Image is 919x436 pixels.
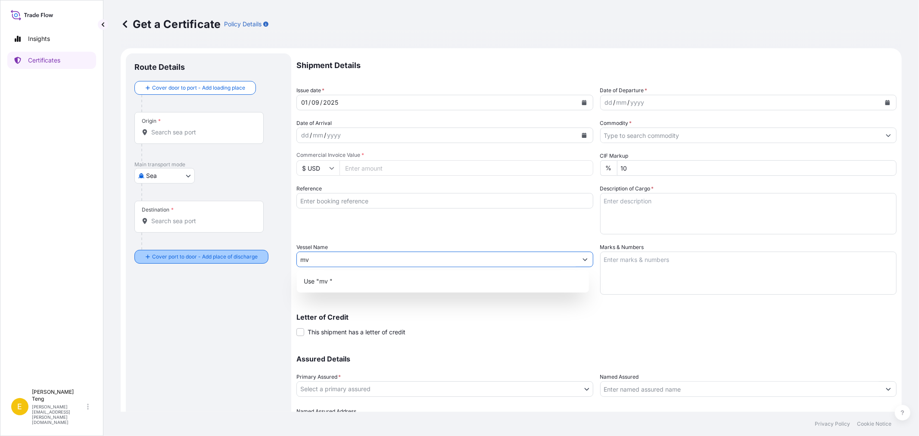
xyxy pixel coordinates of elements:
[577,96,591,109] button: Calendar
[324,130,326,140] div: /
[134,168,195,184] button: Select transport
[881,381,896,397] button: Show suggestions
[297,252,577,267] input: Type to search vessel name or IMO
[142,118,161,125] div: Origin
[300,130,310,140] div: day,
[308,328,405,336] span: This shipment has a letter of credit
[152,252,258,261] span: Cover port to door - Add place of discharge
[308,97,311,108] div: /
[32,389,85,402] p: [PERSON_NAME] Teng
[577,252,593,267] button: Show suggestions
[296,407,356,416] label: Named Assured Address
[600,243,644,252] label: Marks & Numbers
[300,385,371,393] span: Select a primary assured
[600,160,617,176] div: %
[815,420,850,427] p: Privacy Policy
[601,128,881,143] input: Type to search commodity
[32,404,85,425] p: [PERSON_NAME][EMAIL_ADDRESS][PERSON_NAME][DOMAIN_NAME]
[340,160,593,176] input: Enter amount
[296,243,328,252] label: Vessel Name
[604,97,614,108] div: day,
[300,274,586,289] div: Suggestions
[224,20,262,28] p: Policy Details
[296,355,897,362] p: Assured Details
[151,128,253,137] input: Origin
[296,53,897,78] p: Shipment Details
[614,97,616,108] div: /
[121,17,221,31] p: Get a Certificate
[311,97,320,108] div: month,
[296,314,897,321] p: Letter of Credit
[152,84,245,92] span: Cover door to port - Add loading place
[310,130,312,140] div: /
[304,277,333,286] p: Use "mv "
[296,152,593,159] span: Commercial Invoice Value
[28,34,50,43] p: Insights
[857,420,891,427] p: Cookie Notice
[134,161,283,168] p: Main transport mode
[616,97,628,108] div: month,
[617,160,897,176] input: Enter percentage between 0 and 10%
[881,96,894,109] button: Calendar
[296,86,324,95] span: Issue date
[134,62,185,72] p: Route Details
[322,97,339,108] div: year,
[142,206,174,213] div: Destination
[320,97,322,108] div: /
[600,184,654,193] label: Description of Cargo
[600,373,639,381] label: Named Assured
[600,152,629,160] label: CIF Markup
[296,193,593,209] input: Enter booking reference
[881,128,896,143] button: Show suggestions
[28,56,60,65] p: Certificates
[296,373,341,381] span: Primary Assured
[630,97,645,108] div: year,
[577,128,591,142] button: Calendar
[326,130,342,140] div: year,
[600,119,632,128] label: Commodity
[296,119,332,128] span: Date of Arrival
[300,97,308,108] div: day,
[312,130,324,140] div: month,
[146,171,157,180] span: Sea
[151,217,253,225] input: Destination
[628,97,630,108] div: /
[18,402,22,411] span: E
[296,184,322,193] label: Reference
[601,381,881,397] input: Assured Name
[600,86,648,95] span: Date of Departure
